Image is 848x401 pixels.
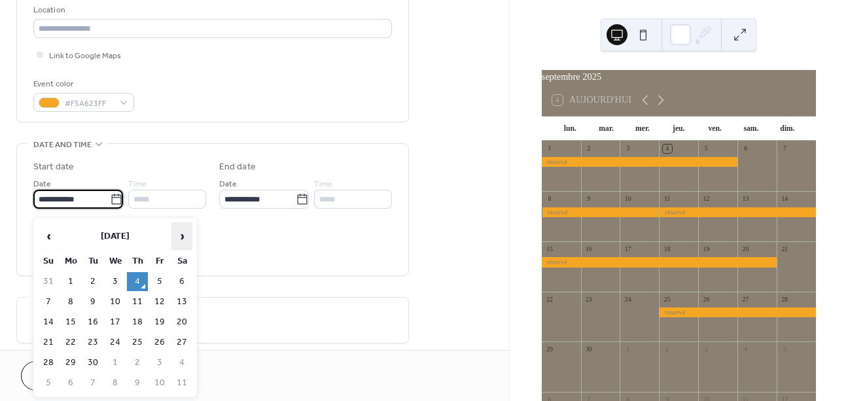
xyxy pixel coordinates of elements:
td: 3 [149,353,170,372]
span: Link to Google Maps [49,49,121,63]
td: 10 [149,374,170,392]
td: 25 [127,333,148,352]
div: 1 [545,145,554,154]
div: 27 [741,295,751,304]
div: dim. [769,116,805,141]
span: Date and time [33,138,92,152]
th: Mo [60,252,81,271]
div: 7 [780,145,789,154]
div: 3 [702,345,711,355]
span: Date [219,177,237,191]
td: 30 [82,353,103,372]
div: 18 [663,245,672,254]
div: 2 [584,145,593,154]
div: 24 [624,295,633,304]
td: 7 [82,374,103,392]
td: 17 [105,313,126,332]
span: ‹ [39,223,58,249]
th: [DATE] [60,222,170,251]
div: 23 [584,295,593,304]
button: Cancel [21,361,101,391]
div: 30 [584,345,593,355]
span: Time [314,177,332,191]
td: 11 [171,374,192,392]
td: 20 [171,313,192,332]
div: mer. [624,116,660,141]
th: Th [127,252,148,271]
th: Fr [149,252,170,271]
td: 2 [127,353,148,372]
td: 5 [38,374,59,392]
div: 12 [702,194,711,203]
td: 26 [149,333,170,352]
td: 9 [127,374,148,392]
div: 4 [663,145,672,154]
div: 5 [780,345,789,355]
div: 29 [545,345,554,355]
div: End date [219,160,256,174]
div: 1 [624,345,633,355]
td: 15 [60,313,81,332]
div: 20 [741,245,751,254]
td: 22 [60,333,81,352]
div: ven. [697,116,733,141]
td: 18 [127,313,148,332]
span: › [172,223,192,249]
td: 6 [171,272,192,291]
div: 8 [545,194,554,203]
div: réservé [542,257,777,267]
td: 21 [38,333,59,352]
td: 12 [149,292,170,311]
div: 28 [780,295,789,304]
td: 19 [149,313,170,332]
th: We [105,252,126,271]
div: sam. [733,116,769,141]
div: 6 [741,145,751,154]
td: 1 [105,353,126,372]
div: jeu. [661,116,697,141]
span: Date [33,177,51,191]
div: réservé [659,207,816,217]
div: 19 [702,245,711,254]
div: 14 [780,194,789,203]
td: 27 [171,333,192,352]
div: 22 [545,295,554,304]
td: 11 [127,292,148,311]
th: Tu [82,252,103,271]
div: 5 [702,145,711,154]
td: 29 [60,353,81,372]
td: 14 [38,313,59,332]
td: 8 [60,292,81,311]
span: #F5A623FF [65,97,113,111]
div: réservé [659,307,816,317]
td: 24 [105,333,126,352]
td: 31 [38,272,59,291]
div: 4 [741,345,751,355]
td: 16 [82,313,103,332]
td: 3 [105,272,126,291]
td: 1 [60,272,81,291]
td: 9 [82,292,103,311]
td: 13 [171,292,192,311]
div: 25 [663,295,672,304]
td: 23 [82,333,103,352]
div: Start date [33,160,74,174]
div: 2 [663,345,672,355]
td: 6 [60,374,81,392]
div: lun. [552,116,588,141]
div: 17 [624,245,633,254]
td: 4 [127,272,148,291]
div: 13 [741,194,751,203]
span: Time [128,177,147,191]
div: 15 [545,245,554,254]
div: 9 [584,194,593,203]
td: 28 [38,353,59,372]
div: mar. [588,116,624,141]
td: 5 [149,272,170,291]
th: Su [38,252,59,271]
div: 10 [624,194,633,203]
div: 21 [780,245,789,254]
div: réservé [542,157,738,167]
div: 16 [584,245,593,254]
